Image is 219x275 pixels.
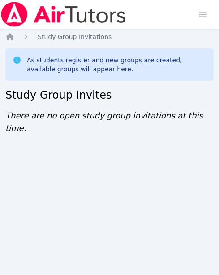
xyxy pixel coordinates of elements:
[5,111,203,133] span: There are no open study group invitations at this time.
[5,32,214,41] nav: Breadcrumb
[38,32,112,41] a: Study Group Invitations
[5,88,214,102] h2: Study Group Invites
[27,56,206,74] div: As students register and new groups are created, available groups will appear here.
[38,33,112,40] span: Study Group Invitations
